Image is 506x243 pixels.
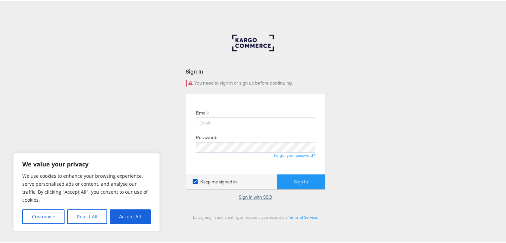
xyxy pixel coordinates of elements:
[22,208,65,223] button: Customise
[288,213,317,218] a: Terms of Service
[186,213,325,218] div: By signing in and creating an account, you accept our .
[196,133,217,139] label: Password:
[196,109,209,115] label: Email:
[196,116,315,127] input: Email
[67,208,107,223] button: Reject All
[13,152,160,230] div: We value your privacy
[22,159,151,167] p: We value your privacy
[277,173,325,188] button: Sign In
[186,66,325,74] div: Sign In
[193,177,237,184] label: Keep me signed in
[186,79,325,85] div: You need to sign in or sign up before continuing.
[22,171,151,203] p: We use cookies to enhance your browsing experience, serve personalised ads or content, and analys...
[110,208,151,223] button: Accept All
[239,193,272,199] a: Sign in with SSO
[274,151,315,156] a: Forgot your password?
